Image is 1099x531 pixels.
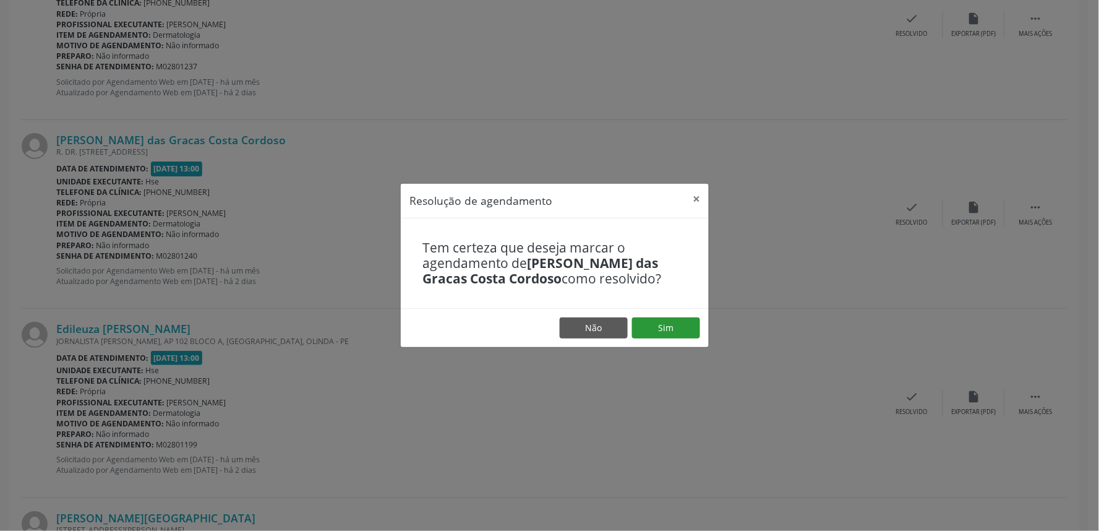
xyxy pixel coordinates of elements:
button: Close [684,184,709,214]
b: [PERSON_NAME] das Gracas Costa Cordoso [422,254,658,287]
h5: Resolução de agendamento [409,192,552,209]
button: Não [560,317,628,339]
h4: Tem certeza que deseja marcar o agendamento de como resolvido? [422,240,687,287]
button: Sim [632,317,700,339]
